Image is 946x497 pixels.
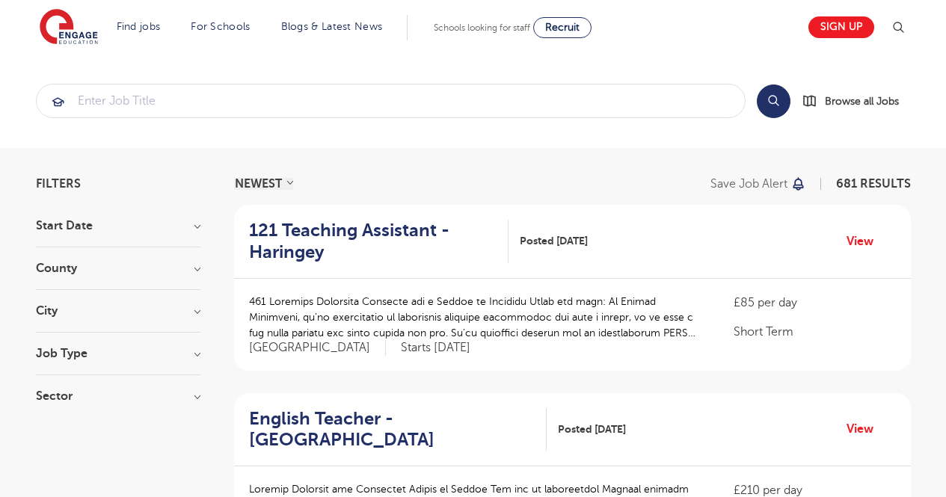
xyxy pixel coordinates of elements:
h3: Sector [36,390,200,402]
h2: English Teacher - [GEOGRAPHIC_DATA] [249,408,535,451]
a: For Schools [191,21,250,32]
a: English Teacher - [GEOGRAPHIC_DATA] [249,408,547,451]
span: [GEOGRAPHIC_DATA] [249,340,386,356]
a: Blogs & Latest News [281,21,383,32]
span: Posted [DATE] [520,233,588,249]
h3: Start Date [36,220,200,232]
span: Recruit [545,22,580,33]
a: 121 Teaching Assistant - Haringey [249,220,509,263]
p: Save job alert [710,178,787,190]
span: Browse all Jobs [825,93,899,110]
p: Starts [DATE] [401,340,470,356]
h3: City [36,305,200,317]
h3: Job Type [36,348,200,359]
h3: County [36,262,200,274]
button: Save job alert [710,178,807,190]
span: Filters [36,178,81,190]
span: 681 RESULTS [836,177,911,191]
p: 461 Loremips Dolorsita Consecte adi e Seddoe te Incididu Utlab etd magn: Al Enimad Minimveni, qu’... [249,294,704,341]
a: View [847,232,885,251]
p: £85 per day [734,294,895,312]
h2: 121 Teaching Assistant - Haringey [249,220,497,263]
a: Browse all Jobs [802,93,911,110]
a: Find jobs [117,21,161,32]
div: Submit [36,84,746,118]
a: View [847,419,885,439]
input: Submit [37,84,745,117]
img: Engage Education [40,9,98,46]
p: Short Term [734,323,895,341]
a: Sign up [808,16,874,38]
span: Schools looking for staff [434,22,530,33]
a: Recruit [533,17,592,38]
button: Search [757,84,790,118]
span: Posted [DATE] [558,422,626,437]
